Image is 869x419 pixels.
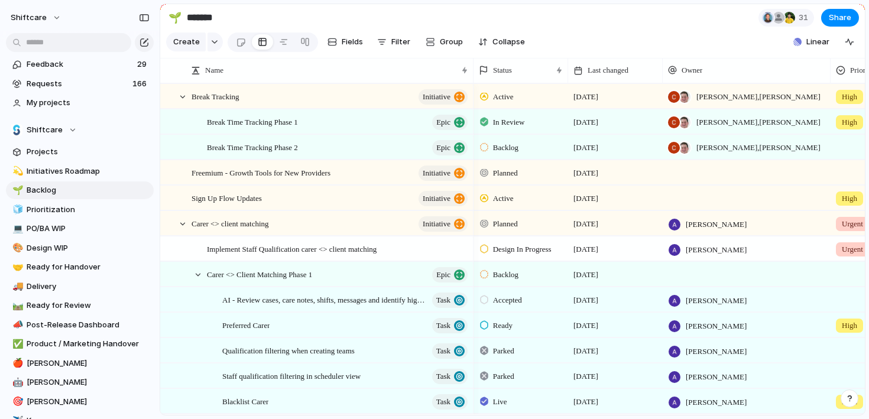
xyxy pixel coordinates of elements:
span: High [842,320,857,332]
span: Backlog [27,184,150,196]
span: initiative [423,165,450,181]
span: Task [436,394,450,410]
span: Last changed [588,64,628,76]
div: 🛤️ [12,299,21,313]
button: Filter [372,33,415,51]
span: [PERSON_NAME] [686,346,747,358]
span: Task [436,292,450,308]
button: Create [166,33,206,51]
span: Fields [342,36,363,48]
span: initiative [423,216,450,232]
span: [DATE] [573,167,598,179]
span: Product / Marketing Handover [27,338,150,350]
span: Projects [27,146,150,158]
span: Qualification filtering when creating teams [222,343,355,357]
button: 📣 [11,319,22,331]
span: Post-Release Dashboard [27,319,150,331]
button: Shiftcare [6,121,154,139]
span: Task [436,368,450,385]
div: 🧊 [12,203,21,216]
span: Backlog [493,142,518,154]
div: 🎯 [12,395,21,408]
button: Share [821,9,859,27]
span: Name [205,64,223,76]
span: Task [436,343,450,359]
span: Parked [493,345,514,357]
span: High [842,193,857,204]
span: Task [436,317,450,334]
div: 🚚 [12,280,21,293]
span: Owner [682,64,702,76]
span: [DATE] [573,345,598,357]
div: 💻PO/BA WIP [6,220,154,238]
span: Ready for Handover [27,261,150,273]
div: 🤝Ready for Handover [6,258,154,276]
span: Filter [391,36,410,48]
button: 🤖 [11,376,22,388]
a: 📣Post-Release Dashboard [6,316,154,334]
span: Ready [493,320,513,332]
button: Task [432,293,468,308]
a: 💫Initiatives Roadmap [6,163,154,180]
span: [PERSON_NAME] [27,376,150,388]
span: Staff qualification filtering in scheduler view [222,369,361,382]
span: Epic [436,267,450,283]
div: 🍎 [12,356,21,370]
span: [PERSON_NAME] , [PERSON_NAME] [696,91,821,103]
span: [DATE] [573,320,598,332]
span: Accepted [493,294,522,306]
button: Epic [432,267,468,282]
button: 🌱 [166,8,184,27]
button: 💫 [11,165,22,177]
span: [DATE] [573,91,598,103]
span: [DATE] [573,269,598,281]
div: 🤖 [12,376,21,389]
button: Task [432,318,468,333]
span: Delivery [27,281,150,293]
span: Carer <> client matching [192,216,269,230]
button: Linear [789,33,834,51]
div: 💻 [12,222,21,236]
a: 🎯[PERSON_NAME] [6,393,154,411]
span: [DATE] [573,142,598,154]
span: Design In Progress [493,243,552,255]
a: 🌱Backlog [6,181,154,199]
button: Task [432,394,468,410]
span: [DATE] [573,371,598,382]
span: Active [493,91,514,103]
div: ✅Product / Marketing Handover [6,335,154,353]
span: [PERSON_NAME] [686,295,747,307]
span: Feedback [27,59,134,70]
button: ✅ [11,338,22,350]
span: Planned [493,167,518,179]
span: Initiatives Roadmap [27,165,150,177]
div: 🤖[PERSON_NAME] [6,373,154,391]
span: [PERSON_NAME] [686,371,747,383]
span: [PERSON_NAME] [686,320,747,332]
button: Epic [432,115,468,130]
span: Urgent [842,243,863,255]
span: [PERSON_NAME] , [PERSON_NAME] [696,142,821,154]
div: 🌱 [168,9,181,25]
span: [DATE] [573,243,598,255]
button: initiative [419,89,468,105]
span: Break Tracking [192,89,239,103]
span: Epic [436,139,450,156]
span: shiftcare [11,12,47,24]
span: Planned [493,218,518,230]
button: 🧊 [11,204,22,216]
span: [PERSON_NAME] [686,244,747,256]
div: 💫 [12,164,21,178]
a: 🛤️Ready for Review [6,297,154,314]
span: Implement Staff Qualification carer <> client matching [207,242,377,255]
span: Create [173,36,200,48]
button: Group [420,33,469,51]
span: Requests [27,78,129,90]
span: Status [493,64,512,76]
div: 🍎[PERSON_NAME] [6,355,154,372]
div: 🧊Prioritization [6,201,154,219]
a: Requests166 [6,75,154,93]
